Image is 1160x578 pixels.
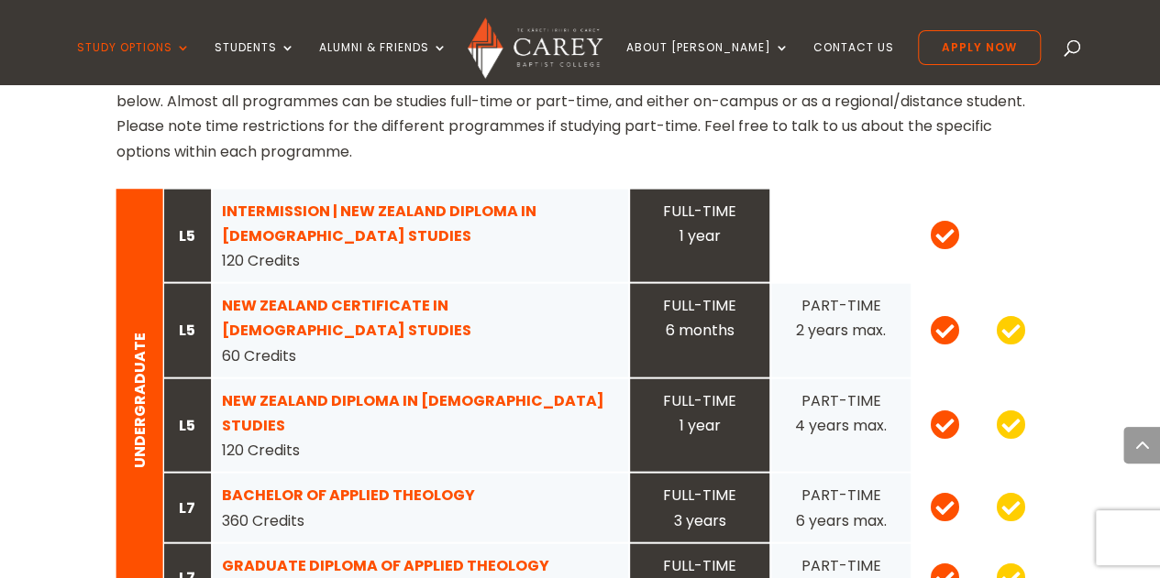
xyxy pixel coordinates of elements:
strong: L5 [179,415,195,436]
a: GRADUATE DIPLOMA OF APPLIED THEOLOGY [222,555,549,576]
a: Apply Now [918,30,1041,65]
div: PART-TIME 6 years max. [780,483,901,532]
div: PART-TIME 4 years max. [780,388,901,438]
a: About [PERSON_NAME] [626,41,790,84]
div: 360 Credits [222,483,620,532]
a: Contact Us [813,41,894,84]
div: PART-TIME 2 years max. [780,293,901,343]
a: Study Options [77,41,191,84]
strong: L7 [179,497,195,518]
a: INTERMISSION | NEW ZEALAND DIPLOMA IN [DEMOGRAPHIC_DATA] STUDIES [222,201,536,246]
div: FULL-TIME 1 year [639,388,760,438]
div: FULL-TIME 6 months [639,293,760,343]
a: Students [215,41,295,84]
strong: L5 [179,320,195,341]
strong: UNDERGRADUATE [128,333,149,468]
div: 120 Credits [222,199,620,274]
div: 60 Credits [222,293,620,368]
a: NEW ZEALAND CERTIFICATE IN [DEMOGRAPHIC_DATA] STUDIES [222,295,471,341]
div: (NZQA ACCREDITED) [116,25,1044,164]
p: [PERSON_NAME] currently delivers seven programmes from undergraduate level 4 through to postgradu... [116,64,1044,164]
a: NEW ZEALAND DIPLOMA IN [DEMOGRAPHIC_DATA] STUDIES [222,390,604,436]
strong: L5 [179,225,195,246]
a: Alumni & Friends [319,41,447,84]
a: BACHELOR OF APPLIED THEOLOGY [222,485,475,506]
div: 120 Credits [222,388,620,463]
img: Carey Baptist College [468,17,602,79]
div: FULL-TIME 3 years [639,483,760,532]
div: FULL-TIME 1 year [639,199,760,248]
